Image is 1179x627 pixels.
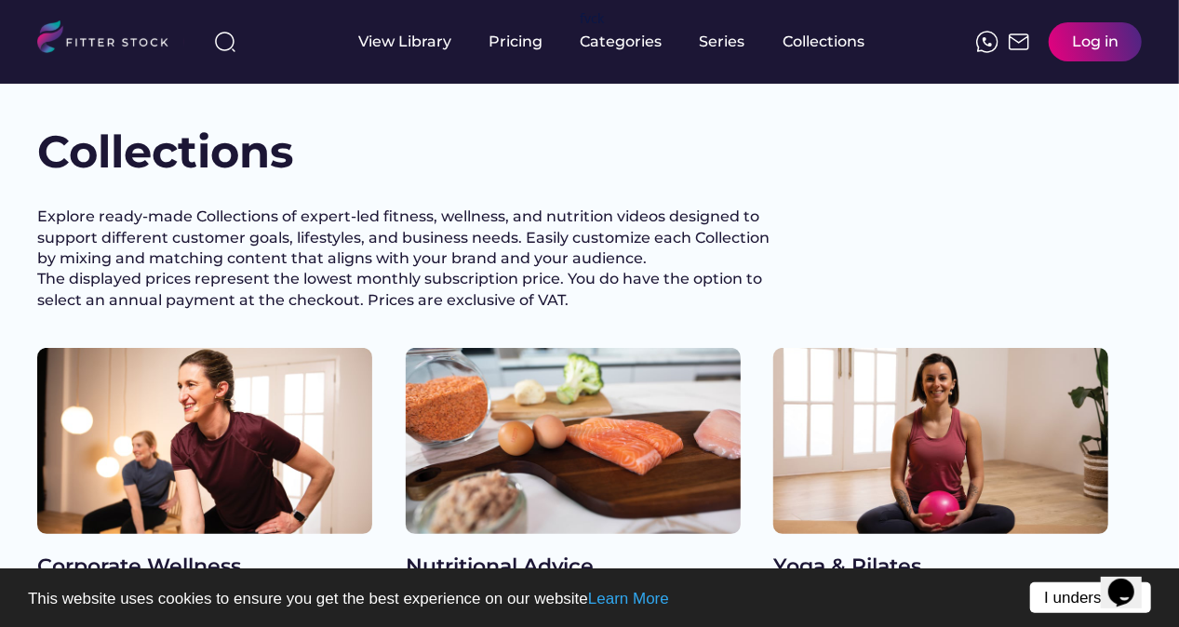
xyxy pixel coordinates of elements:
[37,20,184,59] img: LOGO.svg
[406,553,741,581] div: Nutritional Advice
[1072,32,1119,52] div: Log in
[37,121,293,183] h1: Collections
[359,32,452,52] div: View Library
[588,590,669,607] a: Learn More
[489,32,543,52] div: Pricing
[1101,553,1160,608] iframe: chat widget
[37,553,372,581] div: Corporate Wellness
[28,591,1151,607] p: This website uses cookies to ensure you get the best experience on our website
[214,31,236,53] img: search-normal%203.svg
[784,32,865,52] div: Collections
[581,32,663,52] div: Categories
[773,553,1108,581] div: Yoga & Pilates
[581,9,605,28] div: fvck
[37,207,782,311] h2: Explore ready-made Collections of expert-led fitness, wellness, and nutrition videos designed to ...
[976,31,998,53] img: meteor-icons_whatsapp%20%281%29.svg
[1008,31,1030,53] img: Frame%2051.svg
[700,32,746,52] div: Series
[1030,582,1151,613] a: I understand!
